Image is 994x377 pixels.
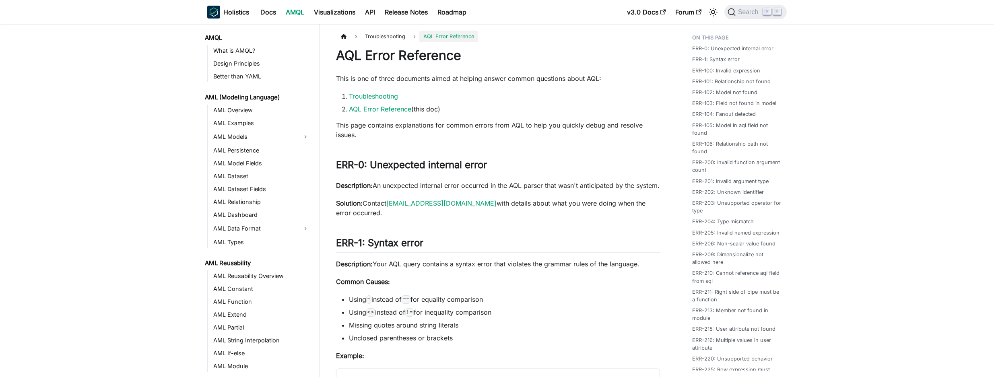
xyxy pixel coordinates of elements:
[211,158,313,169] a: AML Model Fields
[349,105,411,113] a: AQL Error Reference
[692,251,782,266] a: ERR-209: Dimensionalize not allowed here
[692,240,775,247] a: ERR-206: Non-scalar value found
[692,110,756,118] a: ERR-104: Fanout detected
[736,8,763,16] span: Search
[692,218,754,225] a: ERR-204: Type mismatch
[281,6,309,19] a: AMQL
[692,288,782,303] a: ERR-211: Right side of pipe must be a function
[622,6,670,19] a: v3.0 Docs
[405,308,414,316] code: !=
[349,92,398,100] a: Troubleshooting
[211,117,313,129] a: AML Examples
[211,222,298,235] a: AML Data Format
[692,67,760,74] a: ERR-100: Invalid expression
[223,7,249,17] b: Holistics
[692,122,782,137] a: ERR-105: Model in aql field not found
[692,307,782,322] a: ERR-213: Member not found in module
[366,308,375,316] code: <>
[211,237,313,248] a: AML Types
[692,56,740,63] a: ERR-1: Syntax error
[336,74,660,83] p: This is one of three documents aimed at helping answer common questions about AQL:
[692,159,782,174] a: ERR-200: Invalid function argument count
[211,71,313,82] a: Better than YAML
[349,104,660,114] li: (this doc)
[707,6,720,19] button: Switch between dark and light mode (currently light mode)
[349,295,660,304] li: Using instead of for equality comparison
[211,335,313,346] a: AML String Interpolation
[692,45,773,52] a: ERR-0: Unexpected internal error
[211,296,313,307] a: AML Function
[724,5,787,19] button: Search (Command+K)
[692,325,775,333] a: ERR-215: User attribute not found
[692,229,780,237] a: ERR-205: Invalid named expression
[433,6,471,19] a: Roadmap
[692,140,782,155] a: ERR-106: Relationship path not found
[336,198,660,218] p: Contact with details about what you were doing when the error occurred.
[211,270,313,282] a: AML Reusability Overview
[773,8,781,15] kbd: K
[692,199,782,214] a: ERR-203: Unsupported operator for type
[336,181,660,190] p: An unexpected internal error occurred in the AQL parser that wasn't anticipated by the system.
[211,183,313,195] a: AML Dataset Fields
[692,177,769,185] a: ERR-201: Invalid argument type
[211,130,298,143] a: AML Models
[336,31,351,42] a: Home page
[366,295,371,303] code: =
[207,6,220,19] img: Holistics
[336,352,364,360] strong: Example:
[336,181,373,190] strong: Description:
[336,120,660,140] p: This page contains explanations for common errors from AQL to help you quickly debug and resolve ...
[336,259,660,269] p: Your AQL query contains a syntax error that violates the grammar rules of the language.
[211,171,313,182] a: AML Dataset
[763,8,771,15] kbd: ⌘
[336,199,363,207] strong: Solution:
[211,45,313,56] a: What is AMQL?
[692,78,771,85] a: ERR-101: Relationship not found
[211,348,313,359] a: AML If-else
[207,6,249,19] a: HolisticsHolistics
[336,278,390,286] strong: Common Causes:
[402,295,410,303] code: ==
[202,32,313,43] a: AMQL
[692,355,773,363] a: ERR-220: Unsupported behavior
[202,258,313,269] a: AML Reusability
[380,6,433,19] a: Release Notes
[336,159,660,174] h2: ERR-0: Unexpected internal error
[361,31,409,42] span: Troubleshooting
[211,58,313,69] a: Design Principles
[211,283,313,295] a: AML Constant
[692,336,782,352] a: ERR-216: Multiple values in user attribute
[211,361,313,372] a: AML Module
[386,199,497,207] a: [EMAIL_ADDRESS][DOMAIN_NAME]
[692,269,782,284] a: ERR-210: Cannot reference aql field from sql
[349,320,660,330] li: Missing quotes around string literals
[692,188,764,196] a: ERR-202: Unknown identifier
[360,6,380,19] a: API
[336,260,373,268] strong: Description:
[349,307,660,317] li: Using instead of for inequality comparison
[336,47,660,64] h1: AQL Error Reference
[309,6,360,19] a: Visualizations
[202,92,313,103] a: AML (Modeling Language)
[211,196,313,208] a: AML Relationship
[692,99,776,107] a: ERR-103: Field not found in model
[419,31,478,42] span: AQL Error Reference
[298,130,313,143] button: Expand sidebar category 'AML Models'
[211,145,313,156] a: AML Persistence
[349,333,660,343] li: Unclosed parentheses or brackets
[211,322,313,333] a: AML Partial
[211,209,313,220] a: AML Dashboard
[199,24,320,377] nav: Docs sidebar
[336,237,660,252] h2: ERR-1: Syntax error
[256,6,281,19] a: Docs
[692,89,757,96] a: ERR-102: Model not found
[211,105,313,116] a: AML Overview
[211,309,313,320] a: AML Extend
[670,6,706,19] a: Forum
[298,222,313,235] button: Expand sidebar category 'AML Data Format'
[336,31,660,42] nav: Breadcrumbs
